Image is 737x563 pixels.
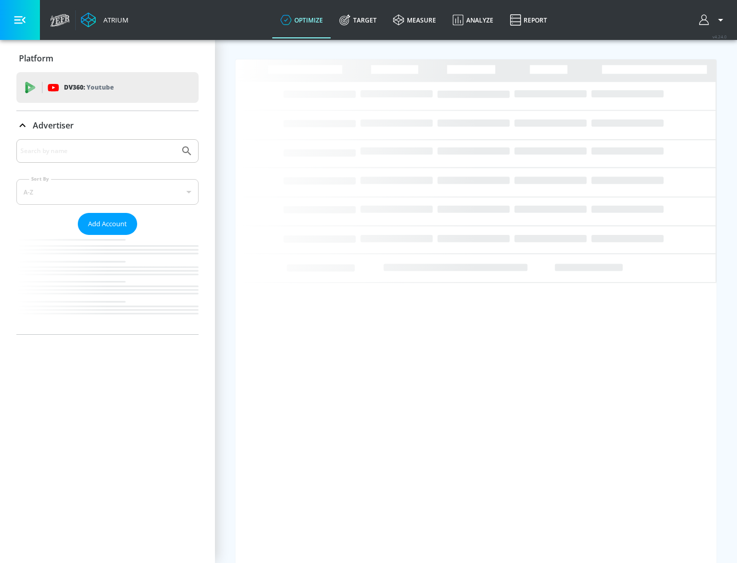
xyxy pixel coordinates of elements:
[64,82,114,93] p: DV360:
[16,139,199,334] div: Advertiser
[16,111,199,140] div: Advertiser
[16,72,199,103] div: DV360: Youtube
[16,235,199,334] nav: list of Advertiser
[385,2,444,38] a: measure
[272,2,331,38] a: optimize
[81,12,128,28] a: Atrium
[502,2,555,38] a: Report
[20,144,176,158] input: Search by name
[86,82,114,93] p: Youtube
[29,176,51,182] label: Sort By
[88,218,127,230] span: Add Account
[712,34,727,39] span: v 4.24.0
[444,2,502,38] a: Analyze
[16,179,199,205] div: A-Z
[33,120,74,131] p: Advertiser
[16,44,199,73] div: Platform
[99,15,128,25] div: Atrium
[78,213,137,235] button: Add Account
[331,2,385,38] a: Target
[19,53,53,64] p: Platform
